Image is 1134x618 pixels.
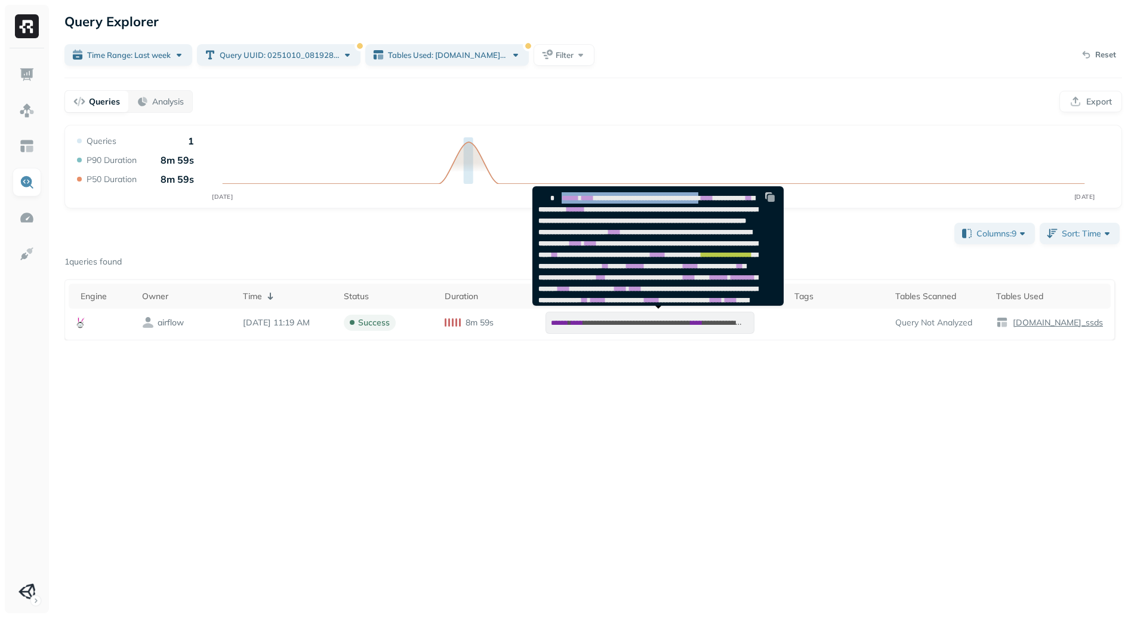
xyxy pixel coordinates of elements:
span: Filter [556,50,574,61]
span: Sort: Time [1062,227,1113,239]
img: Ryft [15,14,39,38]
button: Query UUID: 0251010_081928_00004_bicy2 [197,44,360,66]
span: Tables Used: [DOMAIN_NAME]_ssds [388,50,507,61]
tspan: [DATE] [212,193,233,201]
button: Time Range: Last week [64,44,192,66]
div: Tables Scanned [895,289,984,303]
span: Query UUID: 0251010_081928_00004_bicy2 [220,50,339,61]
img: Integrations [19,246,35,262]
p: Query Not Analyzed [895,317,984,328]
p: Query Explorer [64,11,159,32]
img: Unity [19,583,35,600]
p: [DOMAIN_NAME]_ssds [1010,317,1103,328]
tspan: [DATE] [1074,193,1095,201]
p: 8m 59s [161,173,194,185]
button: Export [1059,91,1122,112]
div: Engine [81,289,130,303]
button: Reset [1075,45,1122,64]
p: Queries [89,96,120,107]
p: 8m 59s [161,154,194,166]
p: Oct 10, 2025 11:19 AM [243,317,332,328]
div: Status [344,289,433,303]
button: Tables Used: [DOMAIN_NAME]_ssds [365,44,529,66]
p: P90 Duration [87,155,137,166]
img: Asset Explorer [19,139,35,154]
p: airflow [158,317,184,328]
p: 8m 59s [466,317,494,328]
p: 1 queries found [64,256,122,268]
div: Time [243,289,332,303]
a: [DOMAIN_NAME]_ssds [1008,317,1103,328]
p: P50 Duration [87,174,137,185]
div: Owner [142,289,231,303]
span: Columns: 9 [976,227,1028,239]
img: Optimization [19,210,35,226]
button: Columns:9 [954,223,1035,244]
button: Filter [534,44,594,66]
div: Tables Used [996,289,1105,303]
p: 1 [188,135,194,147]
p: success [358,317,390,328]
div: Tags [794,289,883,303]
img: Dashboard [19,67,35,82]
img: table [996,316,1008,328]
img: Assets [19,103,35,118]
p: Queries [87,136,116,147]
button: Sort: Time [1040,223,1120,244]
div: Duration [445,289,534,303]
p: Reset [1095,49,1116,61]
p: Analysis [152,96,184,107]
img: Query Explorer [19,174,35,190]
span: Time Range: Last week [87,50,171,61]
